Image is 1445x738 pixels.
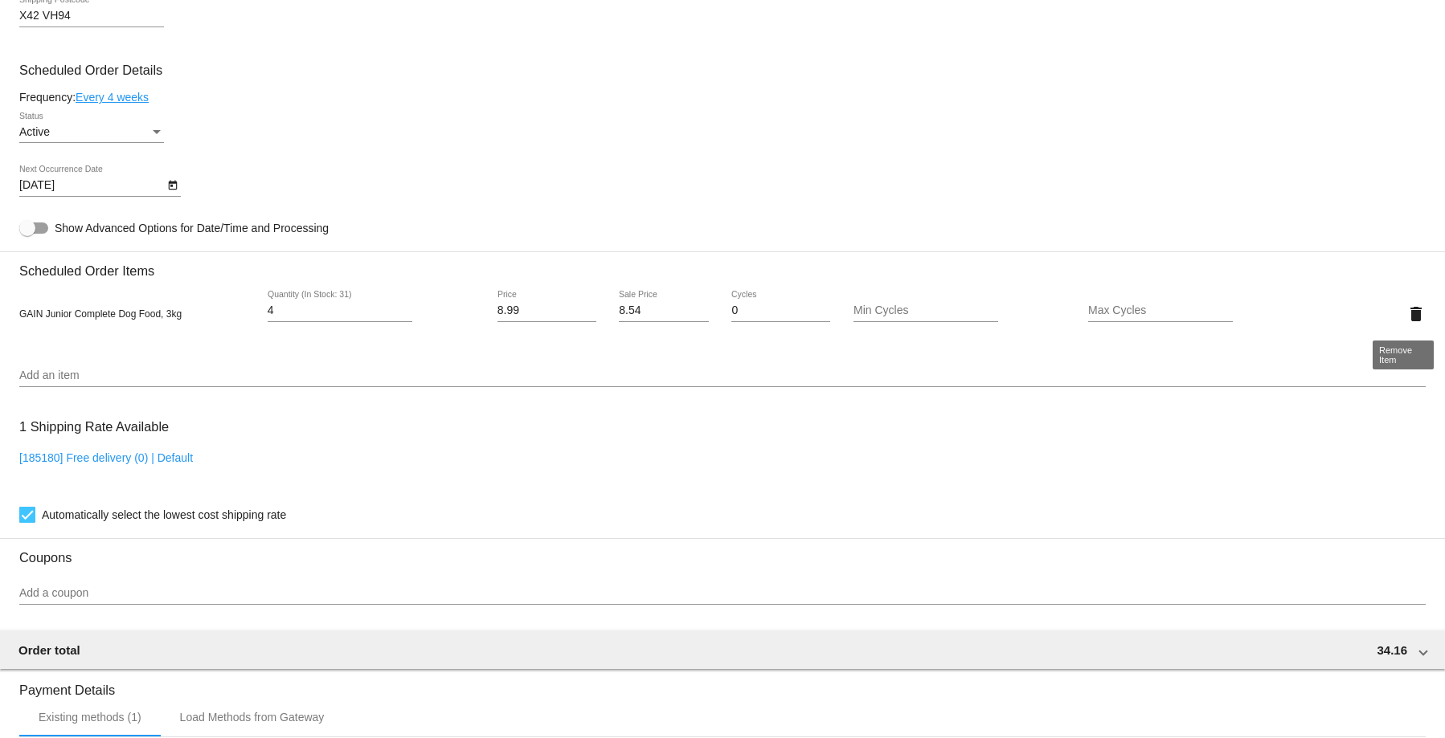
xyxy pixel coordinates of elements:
input: Max Cycles [1088,304,1233,317]
input: Shipping Postcode [19,10,164,22]
input: Cycles [731,304,830,317]
div: Load Methods from Gateway [180,711,325,724]
h3: Payment Details [19,671,1426,698]
a: Every 4 weeks [76,91,149,104]
h3: Coupons [19,538,1426,565]
input: Next Occurrence Date [19,179,164,192]
button: Open calendar [164,176,181,193]
div: Existing methods (1) [39,711,141,724]
input: Add an item [19,369,1426,382]
h3: 1 Shipping Rate Available [19,410,169,444]
span: GAIN Junior Complete Dog Food, 3kg [19,308,182,320]
div: Frequency: [19,91,1426,104]
input: Min Cycles [853,304,998,317]
span: Automatically select the lowest cost shipping rate [42,505,286,524]
mat-select: Status [19,126,164,139]
input: Price [497,304,596,317]
input: Add a coupon [19,587,1426,600]
span: Order total [18,643,80,657]
input: Sale Price [619,304,709,317]
a: [185180] Free delivery (0) | Default [19,451,193,464]
input: Quantity (In Stock: 31) [268,304,412,317]
span: Show Advanced Options for Date/Time and Processing [55,220,329,236]
h3: Scheduled Order Items [19,251,1426,279]
h3: Scheduled Order Details [19,63,1426,78]
span: 34.16 [1377,643,1407,657]
mat-icon: delete [1406,304,1426,324]
span: Active [19,125,50,138]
